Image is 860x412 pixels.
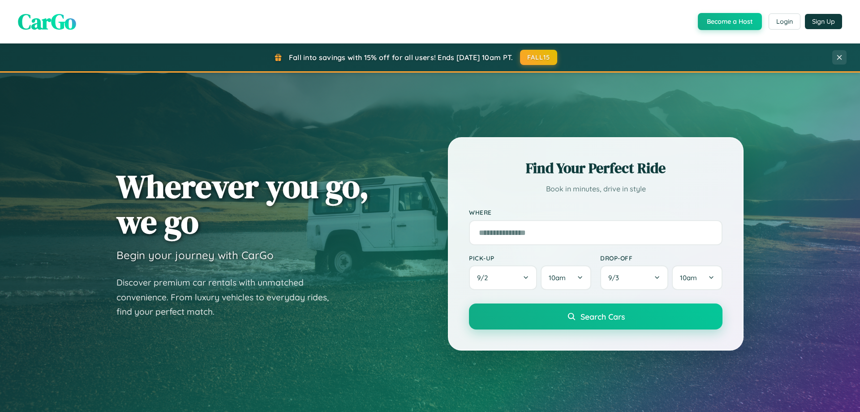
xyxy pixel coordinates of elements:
[600,254,722,262] label: Drop-off
[116,275,340,319] p: Discover premium car rentals with unmatched convenience. From luxury vehicles to everyday rides, ...
[469,265,537,290] button: 9/2
[469,254,591,262] label: Pick-up
[805,14,842,29] button: Sign Up
[289,53,513,62] span: Fall into savings with 15% off for all users! Ends [DATE] 10am PT.
[116,248,274,262] h3: Begin your journey with CarGo
[477,273,492,282] span: 9 / 2
[698,13,762,30] button: Become a Host
[469,304,722,330] button: Search Cars
[672,265,722,290] button: 10am
[18,7,76,36] span: CarGo
[680,273,697,282] span: 10am
[116,169,369,239] h1: Wherever you go, we go
[549,273,566,282] span: 10am
[541,265,591,290] button: 10am
[580,312,625,321] span: Search Cars
[769,13,800,30] button: Login
[520,50,558,65] button: FALL15
[608,273,623,282] span: 9 / 3
[600,265,668,290] button: 9/3
[469,158,722,178] h2: Find Your Perfect Ride
[469,209,722,217] label: Where
[469,182,722,195] p: Book in minutes, drive in style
